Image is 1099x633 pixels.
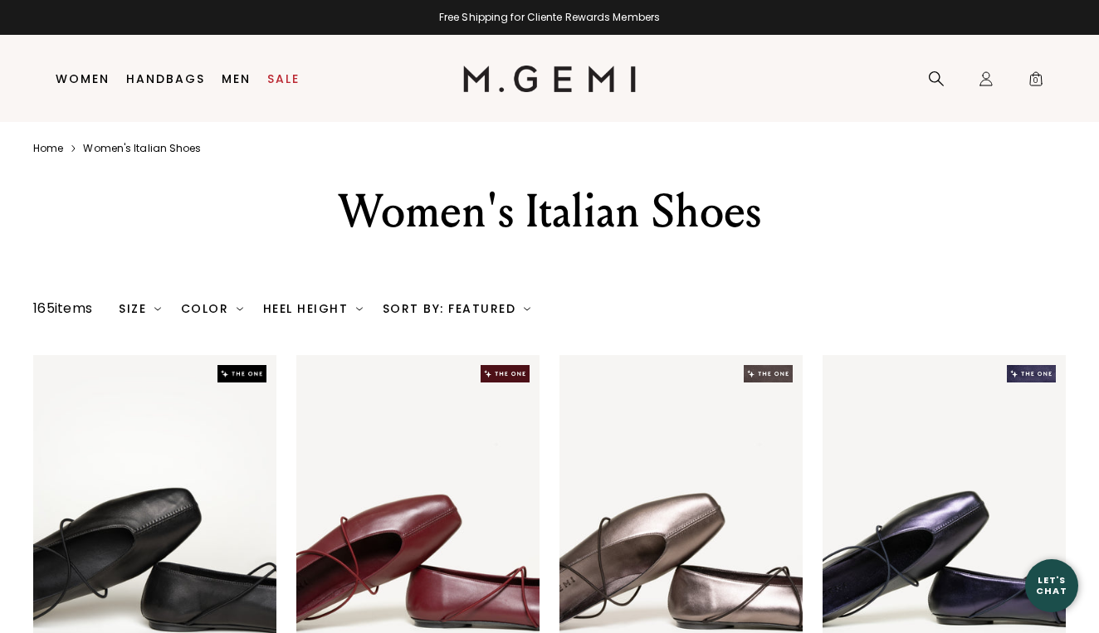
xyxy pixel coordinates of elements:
[119,302,161,315] div: Size
[267,72,300,85] a: Sale
[524,305,530,312] img: chevron-down.svg
[463,66,637,92] img: M.Gemi
[383,302,530,315] div: Sort By: Featured
[222,72,251,85] a: Men
[217,365,266,382] img: The One tag
[237,305,243,312] img: chevron-down.svg
[242,182,857,241] div: Women's Italian Shoes
[154,305,161,312] img: chevron-down.svg
[1025,575,1078,596] div: Let's Chat
[356,305,363,312] img: chevron-down.svg
[1028,74,1044,90] span: 0
[83,142,201,155] a: Women's italian shoes
[33,142,63,155] a: Home
[181,302,243,315] div: Color
[126,72,205,85] a: Handbags
[33,299,92,319] div: 165 items
[263,302,363,315] div: Heel Height
[56,72,110,85] a: Women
